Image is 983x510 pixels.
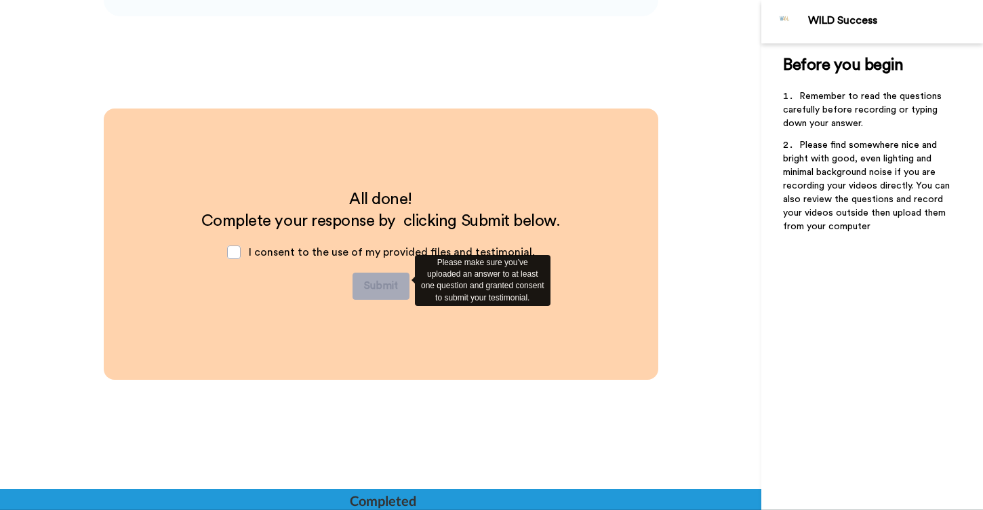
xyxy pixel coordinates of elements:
span: All done! [349,191,412,208]
span: Remember to read the questions carefully before recording or typing down your answer. [783,92,944,128]
span: I consent to the use of my provided files and testimonial. [249,247,535,258]
div: Please make sure you’ve uploaded an answer to at least one question and granted consent to submit... [415,255,550,306]
button: Submit [353,273,409,300]
span: Complete your response by clicking Submit below. [201,213,560,229]
span: Before you begin [783,57,903,73]
img: Profile Image [769,5,801,38]
div: WILD Success [808,14,982,27]
div: Completed [350,491,415,510]
span: Please find somewhere nice and bright with good, even lighting and minimal background noise if yo... [783,140,952,231]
